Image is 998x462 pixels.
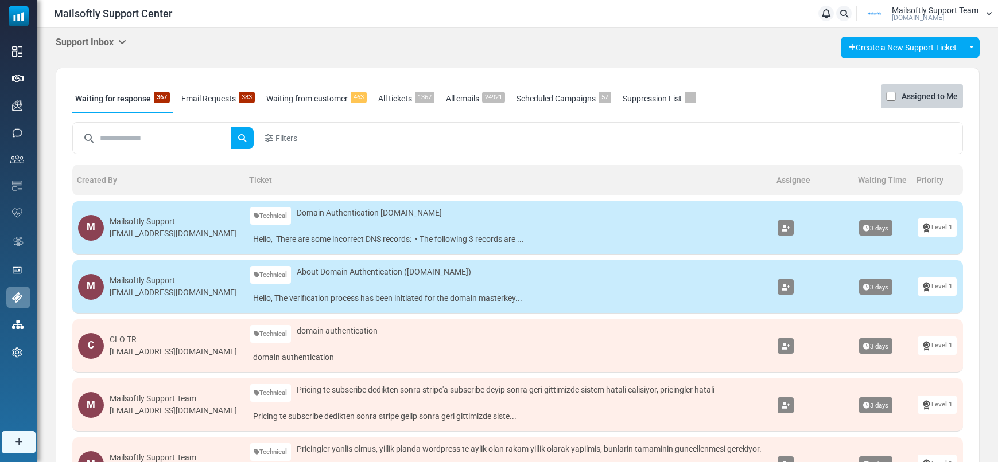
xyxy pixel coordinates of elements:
a: Hello, The verification process has been initiated for the domain masterkey... [250,289,767,307]
div: [EMAIL_ADDRESS][DOMAIN_NAME] [110,405,237,417]
div: M [78,392,104,418]
div: C [78,333,104,359]
span: 3 days [859,220,892,236]
a: Technical [250,325,292,343]
a: Level 1 [918,336,957,354]
a: Technical [250,443,292,461]
a: Level 1 [918,396,957,413]
a: Technical [250,207,292,225]
div: [EMAIL_ADDRESS][DOMAIN_NAME] [110,287,237,299]
img: landing_pages.svg [12,265,22,275]
span: About Domain Authentication ([DOMAIN_NAME]) [297,266,471,278]
span: 3 days [859,338,892,354]
label: Assigned to Me [902,89,958,103]
img: mailsoftly_icon_blue_white.svg [9,6,29,26]
a: Technical [250,384,292,402]
span: 3 days [859,279,892,295]
a: Level 1 [918,277,957,295]
img: campaigns-icon.png [12,100,22,111]
img: dashboard-icon.svg [12,46,22,57]
th: Waiting Time [853,165,912,195]
div: Mailsoftly Support Team [110,393,237,405]
a: domain authentication [250,349,767,366]
a: User Logo Mailsoftly Support Team [DOMAIN_NAME] [860,5,992,22]
img: User Logo [860,5,889,22]
span: Pricingler yanlis olmus, yillik planda wordpress te aylik olan rakam yillik olarak yapilmis, bunl... [297,443,762,455]
a: Scheduled Campaigns57 [514,84,614,113]
span: Mailsoftly Support Center [54,6,172,21]
span: 24921 [482,92,505,103]
a: Level 1 [918,218,957,236]
span: Filters [275,132,297,144]
th: Created By [72,165,244,195]
span: Mailsoftly Support Team [892,6,978,14]
a: Hello, There are some incorrect DNS records: • The following 3 records are ... [250,230,767,248]
span: Pricing te subscribe dedikten sonra stripe'a subscribe deyip sonra geri gittimizde sistem hatali ... [297,384,714,396]
div: [EMAIL_ADDRESS][DOMAIN_NAME] [110,346,237,358]
span: 463 [351,92,367,103]
span: Domain Authentication [DOMAIN_NAME] [297,207,442,219]
img: support-icon-active.svg [12,292,22,303]
span: 383 [239,92,255,103]
a: Email Requests383 [178,84,258,113]
div: M [78,274,104,300]
h5: Support Inbox [56,37,126,48]
th: Assignee [772,165,853,195]
a: Pricing te subscribe dedikten sonra stripe gelip sonra geri gittimizde siste... [250,408,767,425]
div: [EMAIL_ADDRESS][DOMAIN_NAME] [110,228,237,240]
th: Ticket [244,165,772,195]
span: 57 [599,92,611,103]
a: Waiting for response367 [72,84,173,113]
span: 3 days [859,397,892,413]
a: Waiting from customer463 [263,84,370,113]
div: Mailsoftly Support [110,216,237,228]
div: M [78,215,104,241]
img: workflow.svg [12,235,25,248]
a: Suppression List [620,84,699,113]
div: Mailsoftly Support [110,275,237,287]
a: All tickets1367 [375,84,437,113]
div: CLO TR [110,334,237,346]
img: sms-icon.png [12,128,22,138]
span: domain authentication [297,325,378,337]
img: email-templates-icon.svg [12,181,22,191]
span: 367 [154,92,170,103]
img: settings-icon.svg [12,347,22,358]
th: Priority [912,165,963,195]
img: domain-health-icon.svg [12,208,22,217]
a: Technical [250,266,292,284]
span: 1367 [415,92,434,103]
a: Create a New Support Ticket [841,37,964,58]
span: [DOMAIN_NAME] [892,14,944,21]
img: contacts-icon.svg [10,155,24,163]
a: All emails24921 [443,84,508,113]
